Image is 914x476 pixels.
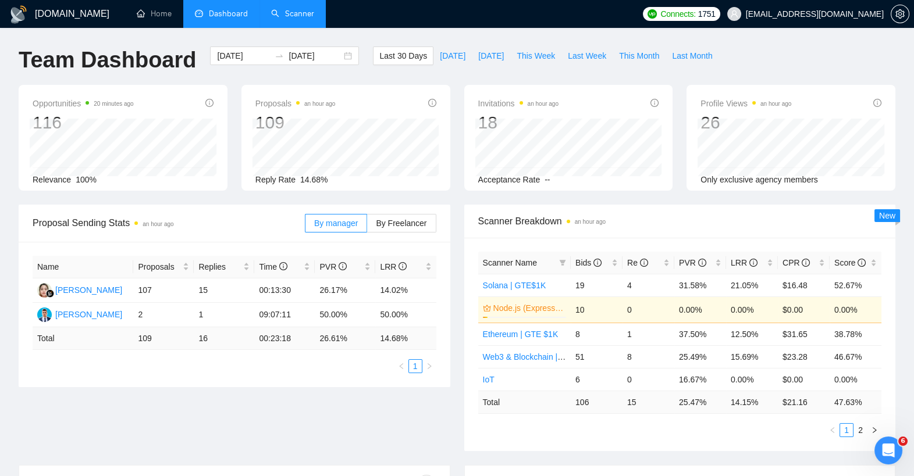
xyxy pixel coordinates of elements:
td: 106 [571,391,623,413]
td: 0.00% [726,296,778,323]
td: 4 [623,274,674,296]
span: info-circle [593,259,602,267]
th: Replies [194,256,254,278]
li: Previous Page [394,359,408,373]
td: 16 [194,327,254,350]
button: Last Month [666,46,719,65]
span: Connects: [660,8,695,20]
span: 100% [76,175,97,184]
button: Last Week [561,46,613,65]
span: info-circle [428,99,436,107]
span: By manager [314,219,358,228]
td: 0.00% [726,368,778,391]
td: 15 [623,391,674,413]
td: 19 [571,274,623,296]
a: Node.js (Express.js|Nest.js) | GTE$1K [493,302,564,314]
span: PVR [319,262,347,271]
a: Solana | GTE$1K [483,281,546,290]
span: left [398,363,405,370]
span: swap-right [275,51,284,60]
a: setting [891,9,909,19]
a: 1 [409,360,422,373]
span: This Week [517,49,555,62]
td: 109 [133,327,194,350]
time: an hour ago [575,219,606,225]
span: Acceptance Rate [478,175,540,184]
td: $31.65 [778,323,830,345]
td: 38.78% [830,323,881,345]
span: info-circle [749,259,757,267]
img: VW [37,283,52,298]
span: PVR [679,258,706,267]
span: Replies [198,260,241,273]
span: Proposals [255,96,336,110]
a: VW[PERSON_NAME] [37,285,122,294]
time: an hour ago [760,101,791,107]
img: logo [9,5,28,24]
td: 51 [571,345,623,368]
iframe: Intercom live chat [874,436,902,464]
a: searchScanner [271,9,314,19]
span: Reply Rate [255,175,296,184]
td: 8 [623,345,674,368]
span: info-circle [339,262,347,270]
button: left [826,423,840,437]
span: Scanner Name [483,258,537,267]
div: [PERSON_NAME] [55,284,122,296]
span: info-circle [802,259,810,267]
td: 25.49% [674,345,726,368]
button: right [867,423,881,437]
td: 0 [623,368,674,391]
h1: Team Dashboard [19,46,196,74]
img: gigradar-bm.png [46,289,54,298]
button: Last 30 Days [373,46,433,65]
span: -- [545,175,550,184]
td: 00:23:18 [254,327,315,350]
span: info-circle [858,259,866,267]
td: $16.48 [778,274,830,296]
input: Start date [217,49,270,62]
span: New [879,211,895,220]
td: 15 [194,278,254,303]
span: info-circle [873,99,881,107]
td: $23.28 [778,345,830,368]
span: Last 30 Days [379,49,427,62]
td: 50.00% [315,303,375,327]
td: 47.63 % [830,391,881,413]
span: info-circle [698,259,706,267]
span: 14.68% [300,175,328,184]
span: 6 [898,436,908,446]
span: This Month [619,49,659,62]
time: 20 minutes ago [94,101,133,107]
span: Re [627,258,648,267]
span: Opportunities [33,96,134,110]
td: 1 [194,303,254,327]
td: 0 [623,296,674,323]
td: 14.68 % [375,327,436,350]
span: By Freelancer [376,219,426,228]
td: 6 [571,368,623,391]
span: dashboard [195,9,203,17]
span: filter [559,259,566,266]
td: 8 [571,323,623,345]
button: left [394,359,408,373]
input: End date [289,49,342,62]
td: 12.50% [726,323,778,345]
td: 31.58% [674,274,726,296]
span: info-circle [279,262,287,270]
th: Name [33,256,133,278]
span: info-circle [205,99,214,107]
li: 2 [853,423,867,437]
span: Only exclusive agency members [700,175,818,184]
td: 2 [133,303,194,327]
span: Last Week [568,49,606,62]
time: an hour ago [304,101,335,107]
img: upwork-logo.png [648,9,657,19]
td: 26.61 % [315,327,375,350]
td: 0.00% [674,296,726,323]
span: info-circle [650,99,659,107]
div: 18 [478,112,559,134]
td: 10 [571,296,623,323]
span: right [426,363,433,370]
span: right [871,427,878,434]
